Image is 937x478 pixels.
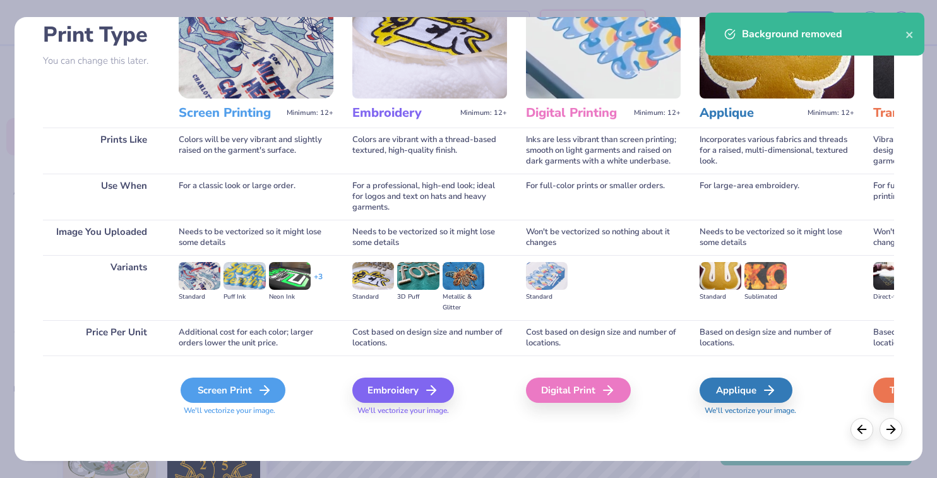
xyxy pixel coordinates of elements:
[808,109,854,117] span: Minimum: 12+
[43,255,160,320] div: Variants
[352,405,507,416] span: We'll vectorize your image.
[179,174,333,220] div: For a classic look or large order.
[224,292,265,302] div: Puff Ink
[526,378,631,403] div: Digital Print
[179,220,333,255] div: Needs to be vectorized so it might lose some details
[526,220,681,255] div: Won't be vectorized so nothing about it changes
[526,174,681,220] div: For full-color prints or smaller orders.
[700,292,741,302] div: Standard
[700,262,741,290] img: Standard
[287,109,333,117] span: Minimum: 12+
[443,292,484,313] div: Metallic & Glitter
[744,292,786,302] div: Sublimated
[352,262,394,290] img: Standard
[179,405,333,416] span: We'll vectorize your image.
[352,105,455,121] h3: Embroidery
[526,128,681,174] div: Inks are less vibrant than screen printing; smooth on light garments and raised on dark garments ...
[397,262,439,290] img: 3D Puff
[352,292,394,302] div: Standard
[179,262,220,290] img: Standard
[873,262,915,290] img: Direct-to-film
[269,292,311,302] div: Neon Ink
[700,378,792,403] div: Applique
[443,262,484,290] img: Metallic & Glitter
[43,174,160,220] div: Use When
[700,405,854,416] span: We'll vectorize your image.
[460,109,507,117] span: Minimum: 12+
[179,320,333,356] div: Additional cost for each color; larger orders lower the unit price.
[43,128,160,174] div: Prints Like
[269,262,311,290] img: Neon Ink
[742,27,905,42] div: Background removed
[352,220,507,255] div: Needs to be vectorized so it might lose some details
[179,292,220,302] div: Standard
[179,128,333,174] div: Colors will be very vibrant and slightly raised on the garment's surface.
[314,272,323,293] div: + 3
[352,378,454,403] div: Embroidery
[905,27,914,42] button: close
[397,292,439,302] div: 3D Puff
[700,174,854,220] div: For large-area embroidery.
[352,320,507,356] div: Cost based on design size and number of locations.
[224,262,265,290] img: Puff Ink
[700,128,854,174] div: Incorporates various fabrics and threads for a raised, multi-dimensional, textured look.
[700,105,803,121] h3: Applique
[634,109,681,117] span: Minimum: 12+
[526,105,629,121] h3: Digital Printing
[181,378,285,403] div: Screen Print
[526,320,681,356] div: Cost based on design size and number of locations.
[873,292,915,302] div: Direct-to-film
[526,292,568,302] div: Standard
[700,320,854,356] div: Based on design size and number of locations.
[43,320,160,356] div: Price Per Unit
[352,174,507,220] div: For a professional, high-end look; ideal for logos and text on hats and heavy garments.
[352,128,507,174] div: Colors are vibrant with a thread-based textured, high-quality finish.
[179,105,282,121] h3: Screen Printing
[700,220,854,255] div: Needs to be vectorized so it might lose some details
[43,56,160,66] p: You can change this later.
[526,262,568,290] img: Standard
[43,220,160,255] div: Image You Uploaded
[744,262,786,290] img: Sublimated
